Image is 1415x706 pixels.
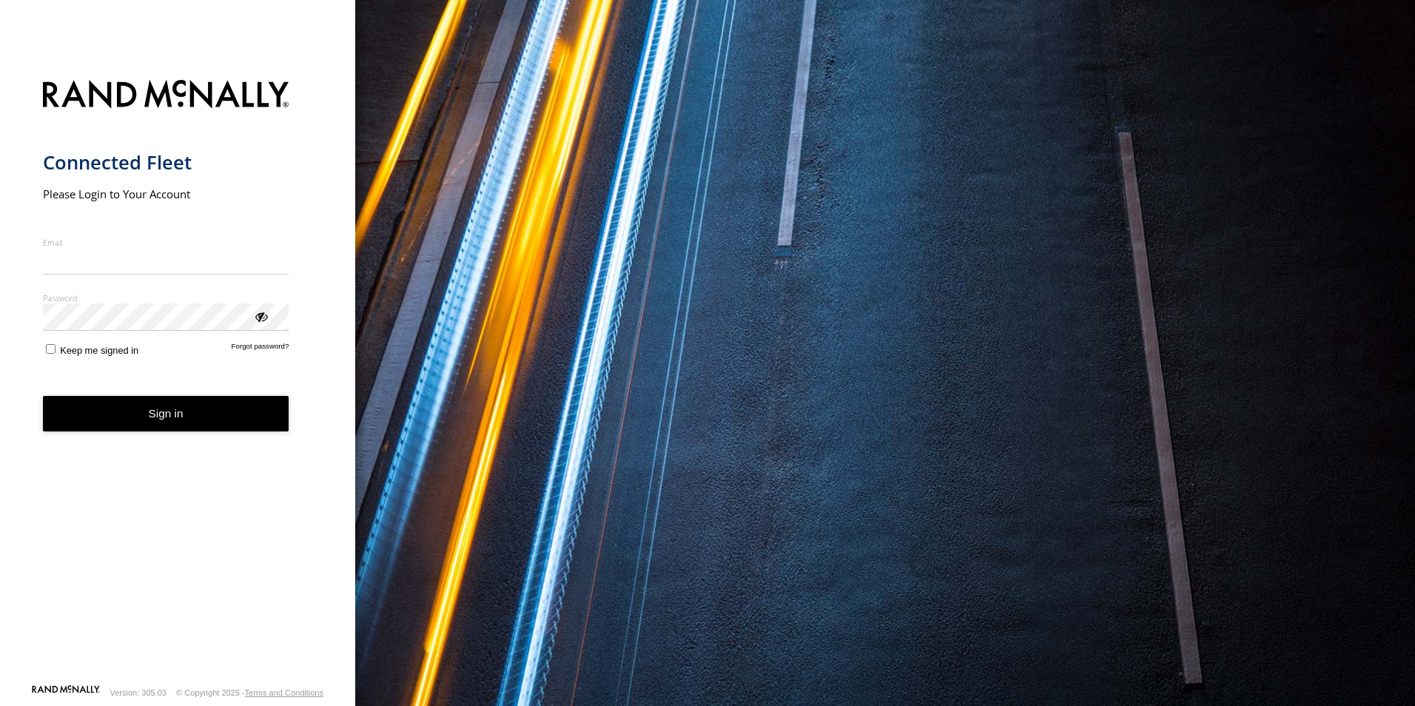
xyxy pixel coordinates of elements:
[46,344,56,354] input: Keep me signed in
[110,688,167,697] div: Version: 305.03
[43,71,313,684] form: main
[60,345,138,356] span: Keep me signed in
[43,77,289,115] img: Rand McNally
[43,292,289,303] label: Password
[245,688,323,697] a: Terms and Conditions
[232,342,289,356] a: Forgot password?
[43,186,289,201] h2: Please Login to Your Account
[43,396,289,432] button: Sign in
[176,688,323,697] div: © Copyright 2025 -
[43,237,289,248] label: Email
[32,685,100,700] a: Visit our Website
[43,150,289,175] h1: Connected Fleet
[253,309,268,323] div: ViewPassword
